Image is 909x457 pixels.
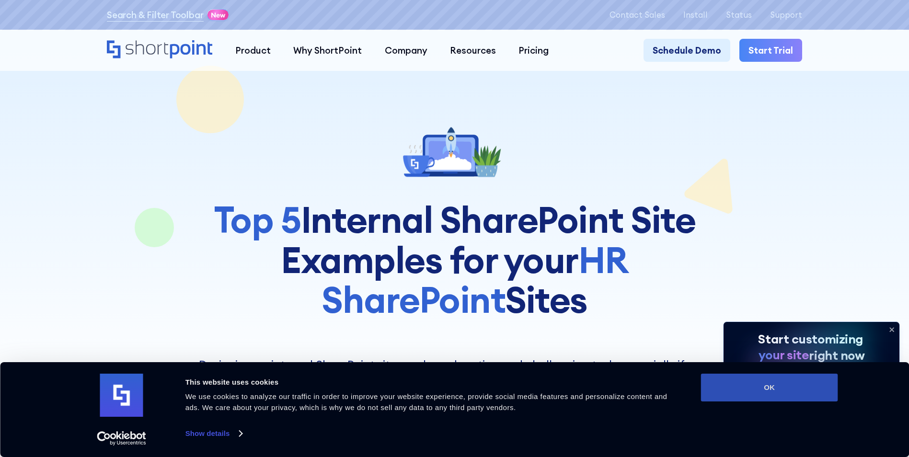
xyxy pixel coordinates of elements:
a: Pricing [507,39,560,61]
a: Support [770,10,802,19]
a: Status [726,10,752,19]
a: Install [683,10,708,19]
a: Why ShortPoint [282,39,373,61]
span: We use cookies to analyze our traffic in order to improve your website experience, provide social... [185,392,667,411]
a: Usercentrics Cookiebot - opens in a new window [80,431,163,446]
span: Top 5 [214,196,301,242]
img: logo [100,374,143,417]
h1: Internal SharePoint Site Examples for your Sites [199,200,710,320]
a: Product [224,39,282,61]
button: OK [701,374,838,401]
div: Pricing [518,44,549,57]
div: Company [385,44,427,57]
span: HR SharePoint [322,237,628,322]
div: Resources [450,44,496,57]
a: Show details [185,426,242,441]
div: This website uses cookies [185,377,679,388]
a: Company [373,39,438,61]
a: Start Trial [739,39,802,61]
div: Why ShortPoint [293,44,362,57]
a: Home [107,40,213,60]
a: Resources [438,39,507,61]
div: Product [235,44,271,57]
a: Search & Filter Toolbar [107,8,204,22]
a: Contact Sales [610,10,665,19]
a: Schedule Demo [644,39,730,61]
